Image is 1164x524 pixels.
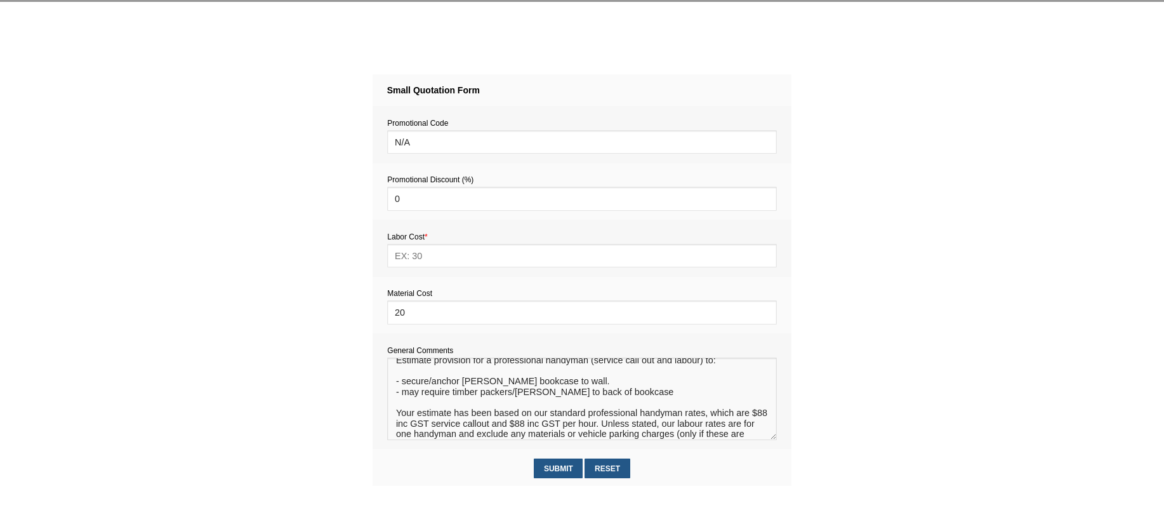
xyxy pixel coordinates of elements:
[585,459,630,478] input: Reset
[387,232,427,241] span: Labor Cost
[387,175,473,184] span: Promotional Discount (%)
[387,289,432,298] span: Material Cost
[387,244,776,267] input: EX: 30
[387,346,453,355] span: General Comments
[534,459,583,478] input: Submit
[387,85,480,95] strong: Small Quotation Form
[387,300,776,324] input: EX: 300
[387,119,448,128] span: Promotional Code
